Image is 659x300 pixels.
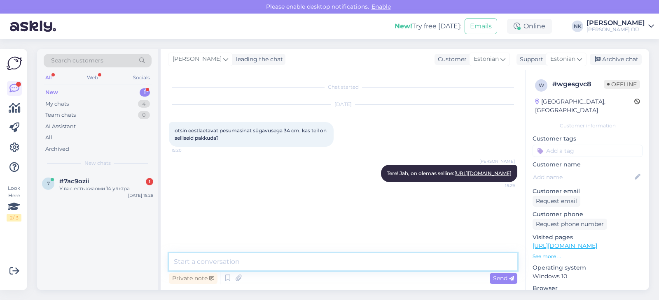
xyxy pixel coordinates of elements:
[146,178,153,185] div: 1
[59,185,153,192] div: У вас есть хиаоми 14 ультра
[171,147,202,153] span: 15:20
[533,145,643,157] input: Add a tag
[45,145,69,153] div: Archived
[169,101,517,108] div: [DATE]
[44,72,53,83] div: All
[173,55,222,64] span: [PERSON_NAME]
[175,127,328,141] span: otsin eestlaetavat pesumasinat sügavusega 34 cm, kas teil on selliseid pakkuda?
[535,97,634,115] div: [GEOGRAPHIC_DATA], [GEOGRAPHIC_DATA]
[533,210,643,219] p: Customer phone
[539,82,544,88] span: w
[533,272,643,281] p: Windows 10
[572,21,583,32] div: NK
[7,185,21,222] div: Look Here
[47,180,50,187] span: 7
[533,284,643,293] p: Browser
[533,187,643,196] p: Customer email
[169,273,217,284] div: Private note
[131,72,152,83] div: Socials
[435,55,467,64] div: Customer
[533,196,580,207] div: Request email
[45,134,52,142] div: All
[587,20,654,33] a: [PERSON_NAME][PERSON_NAME] OÜ
[533,219,607,230] div: Request phone number
[533,160,643,169] p: Customer name
[533,263,643,272] p: Operating system
[533,253,643,260] p: See more ...
[507,19,552,34] div: Online
[369,3,393,10] span: Enable
[533,233,643,242] p: Visited pages
[395,22,412,30] b: New!
[140,88,150,97] div: 1
[85,72,100,83] div: Web
[7,55,22,71] img: Askly Logo
[138,111,150,119] div: 0
[7,214,21,222] div: 2 / 3
[479,158,515,164] span: [PERSON_NAME]
[550,55,575,64] span: Estonian
[169,83,517,91] div: Chat started
[45,122,76,131] div: AI Assistant
[587,20,645,26] div: [PERSON_NAME]
[84,159,111,167] span: New chats
[516,55,543,64] div: Support
[590,54,642,65] div: Archive chat
[533,173,633,182] input: Add name
[533,122,643,129] div: Customer information
[59,178,89,185] span: #7ac9ozii
[51,56,103,65] span: Search customers
[474,55,499,64] span: Estonian
[604,80,640,89] span: Offline
[465,18,497,34] button: Emails
[233,55,283,64] div: leading the chat
[45,88,58,97] div: New
[484,182,515,189] span: 15:29
[128,192,153,198] div: [DATE] 15:28
[45,100,69,108] div: My chats
[533,134,643,143] p: Customer tags
[395,21,461,31] div: Try free [DATE]:
[533,242,597,249] a: [URL][DOMAIN_NAME]
[138,100,150,108] div: 4
[454,170,512,176] a: [URL][DOMAIN_NAME]
[387,170,512,176] span: Tere! Jah, on olemas selline:
[587,26,645,33] div: [PERSON_NAME] OÜ
[552,79,604,89] div: # wgesgvc8
[45,111,76,119] div: Team chats
[493,275,514,282] span: Send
